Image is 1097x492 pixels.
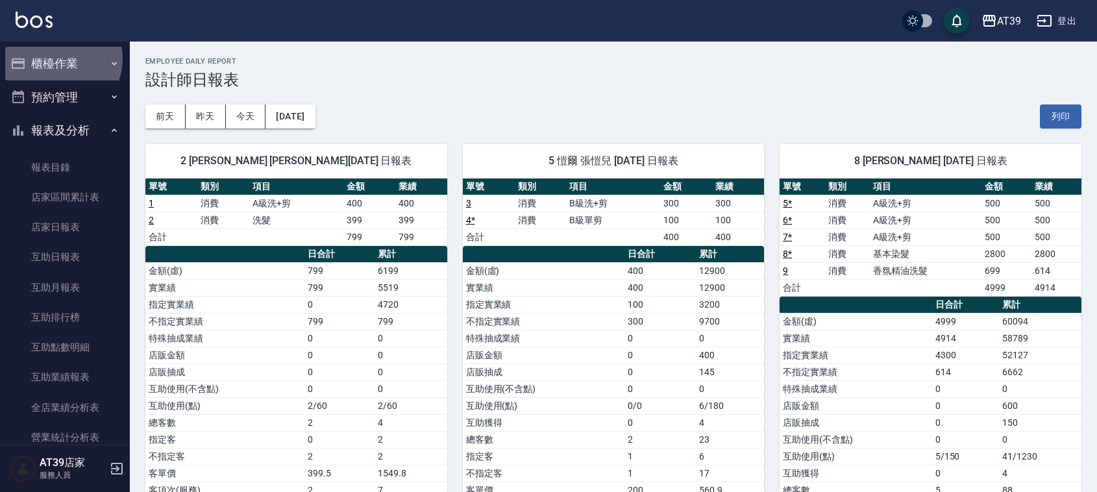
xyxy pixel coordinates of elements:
[463,296,624,313] td: 指定實業績
[932,397,999,414] td: 0
[5,302,125,332] a: 互助排行榜
[304,262,375,279] td: 799
[304,347,375,363] td: 0
[375,363,447,380] td: 0
[780,397,931,414] td: 店販金額
[463,178,515,195] th: 單號
[145,178,447,246] table: a dense table
[696,279,765,296] td: 12900
[999,414,1081,431] td: 150
[712,178,764,195] th: 業績
[981,245,1031,262] td: 2800
[304,246,375,263] th: 日合計
[696,296,765,313] td: 3200
[145,296,304,313] td: 指定實業績
[375,431,447,448] td: 2
[375,380,447,397] td: 0
[145,279,304,296] td: 實業績
[696,262,765,279] td: 12900
[40,469,106,481] p: 服務人員
[375,296,447,313] td: 4720
[145,105,186,129] button: 前天
[1031,279,1081,296] td: 4914
[197,212,249,228] td: 消費
[624,380,696,397] td: 0
[5,273,125,302] a: 互助月報表
[463,397,624,414] td: 互助使用(點)
[145,414,304,431] td: 總客數
[932,448,999,465] td: 5/150
[5,423,125,452] a: 營業統計分析表
[5,332,125,362] a: 互助點數明細
[5,393,125,423] a: 全店業績分析表
[783,265,788,276] a: 9
[870,228,981,245] td: A級洗+剪
[463,279,624,296] td: 實業績
[149,215,154,225] a: 2
[696,246,765,263] th: 累計
[375,397,447,414] td: 2/60
[249,195,343,212] td: A級洗+剪
[696,414,765,431] td: 4
[696,363,765,380] td: 145
[825,245,870,262] td: 消費
[1031,228,1081,245] td: 500
[5,242,125,272] a: 互助日報表
[624,246,696,263] th: 日合計
[780,363,931,380] td: 不指定實業績
[145,380,304,397] td: 互助使用(不含點)
[999,380,1081,397] td: 0
[825,212,870,228] td: 消費
[375,414,447,431] td: 4
[395,228,447,245] td: 799
[981,279,1031,296] td: 4999
[981,212,1031,228] td: 500
[997,13,1021,29] div: AT39
[624,465,696,482] td: 1
[780,330,931,347] td: 實業績
[870,262,981,279] td: 香氛精油洗髮
[145,363,304,380] td: 店販抽成
[870,195,981,212] td: A級洗+剪
[304,397,375,414] td: 2/60
[696,397,765,414] td: 6/180
[825,262,870,279] td: 消費
[780,431,931,448] td: 互助使用(不含點)
[870,245,981,262] td: 基本染髮
[145,57,1081,66] h2: Employee Daily Report
[5,114,125,147] button: 報表及分析
[999,313,1081,330] td: 60094
[932,414,999,431] td: 0
[870,178,981,195] th: 項目
[1031,262,1081,279] td: 614
[395,195,447,212] td: 400
[660,178,712,195] th: 金額
[304,380,375,397] td: 0
[5,80,125,114] button: 預約管理
[660,212,712,228] td: 100
[696,347,765,363] td: 400
[932,465,999,482] td: 0
[466,198,471,208] a: 3
[624,448,696,465] td: 1
[375,330,447,347] td: 0
[712,212,764,228] td: 100
[395,212,447,228] td: 399
[375,262,447,279] td: 6199
[999,363,1081,380] td: 6662
[304,363,375,380] td: 0
[5,47,125,80] button: 櫃檯作業
[1040,105,1081,129] button: 列印
[780,178,825,195] th: 單號
[981,195,1031,212] td: 500
[145,448,304,465] td: 不指定客
[343,228,395,245] td: 799
[463,330,624,347] td: 特殊抽成業績
[197,178,249,195] th: 類別
[624,262,696,279] td: 400
[696,448,765,465] td: 6
[712,228,764,245] td: 400
[696,380,765,397] td: 0
[149,198,154,208] a: 1
[515,178,567,195] th: 類別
